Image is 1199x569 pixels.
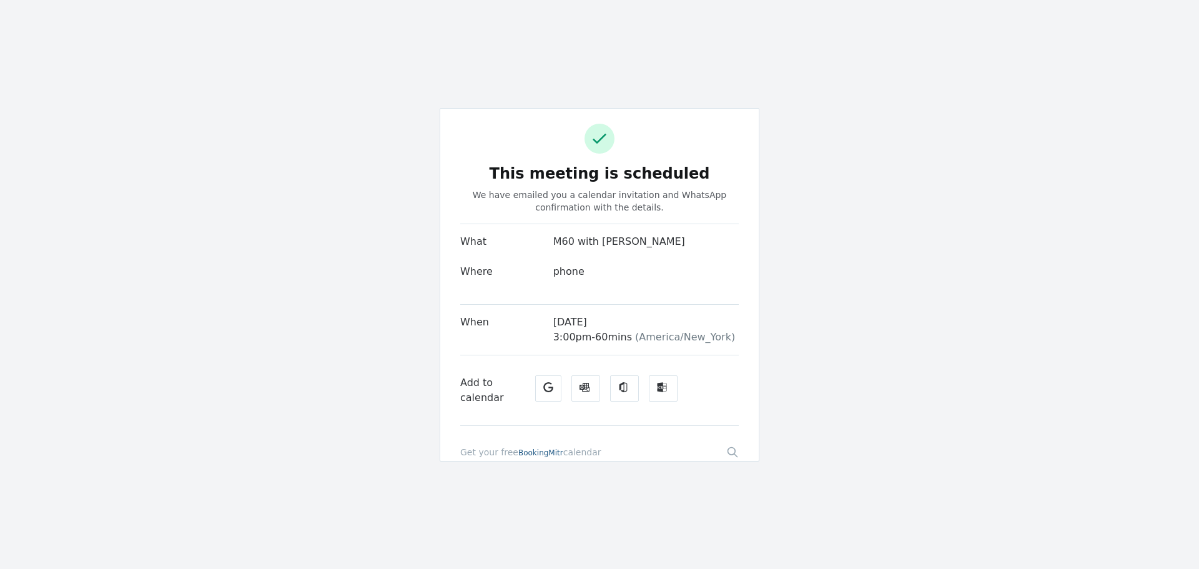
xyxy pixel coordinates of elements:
[460,446,601,458] a: Get your freecalendar
[553,315,739,345] div: [DATE] 3:00pm - 60 mins
[460,234,553,264] div: What
[460,189,739,214] p: We have emailed you a calendar invitation and WhatsApp confirmation with the details.
[553,234,739,249] div: M60 with [PERSON_NAME]
[553,264,739,279] div: phone
[460,315,553,355] div: When
[518,448,563,457] span: BookingMitr
[635,331,735,343] span: ( America/New_York )
[460,375,530,405] div: Add to calendar
[460,264,553,294] div: Where
[460,166,739,181] h3: This meeting is scheduled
